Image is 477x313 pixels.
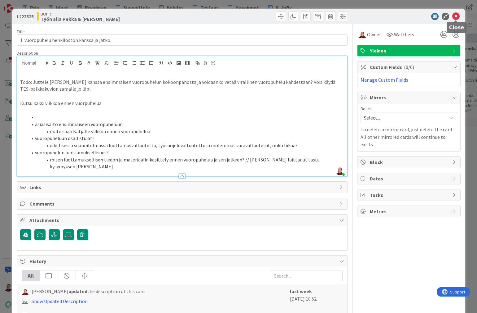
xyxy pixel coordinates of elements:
a: Show Updated Description [32,298,88,304]
a: Manage Custom Fields [361,77,408,83]
span: Tasks [370,191,449,199]
span: Owner [367,31,381,38]
span: Metrics [370,208,449,215]
img: JS [22,288,28,295]
input: type card name here... [17,34,348,46]
li: vuoropuhelun luottamuksellisuus? [28,149,344,156]
span: Attachments [29,216,336,224]
span: Support [13,1,28,8]
span: Watchers [394,31,414,38]
input: Search... [271,270,343,281]
li: miten luottamuksellisen tiedon ja materiaalin käsittely ennen vuoropuhelua ja sen jälkeen? // [PE... [28,156,344,170]
label: Title [17,29,25,34]
p: Kutsu kaksi viikkoa ennen vuorpuhelua [20,100,344,107]
b: updated [68,288,87,294]
span: History [29,257,336,265]
span: BOHR [41,11,120,16]
span: Board [361,107,372,111]
span: ID [17,13,34,20]
h5: Close [449,25,464,30]
li: asiasisältö ensimmäiseen vuoropuheluun [28,121,344,128]
p: To delete a mirror card, just delete the card. All other mirrored cards will continue to exists. [361,126,457,148]
span: Mirrors [370,94,449,101]
span: Comments [29,200,336,207]
div: [DATE] 10:52 [290,288,343,305]
span: Block [370,158,449,166]
p: Todo: Juttele [PERSON_NAME] kanssa ensimmäisen vuoropuhelun kokoonpanosta ja voidaanko vetää vira... [20,79,344,93]
span: [PERSON_NAME] the description of this card [32,288,145,295]
li: materiaali Katjalle viikkoa ennen vuoropuhelua [28,128,344,135]
img: 8MARACyCzyDdOogtKbuhiGEOiMLTYxQp.jpg [335,166,344,175]
span: ( 0/0 ) [404,64,414,70]
img: JS [358,31,366,38]
b: 22525 [21,13,34,20]
span: Description [17,50,38,56]
span: Yleinen [370,47,449,54]
span: Select... [364,113,443,122]
li: vuoropuheluun osallistujat? [28,135,344,142]
b: Työn alla Pekka & [PERSON_NAME] [41,16,120,21]
span: Dates [370,175,449,182]
span: Custom Fields [370,63,449,71]
li: edellisessä suunnitelmassa luottamusvaltuutettu, työsuojeluvaltuutettu ja molemmat varavaltuutetu... [28,142,344,149]
b: last week [290,288,312,294]
div: All [22,270,40,281]
span: Links [29,184,336,191]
